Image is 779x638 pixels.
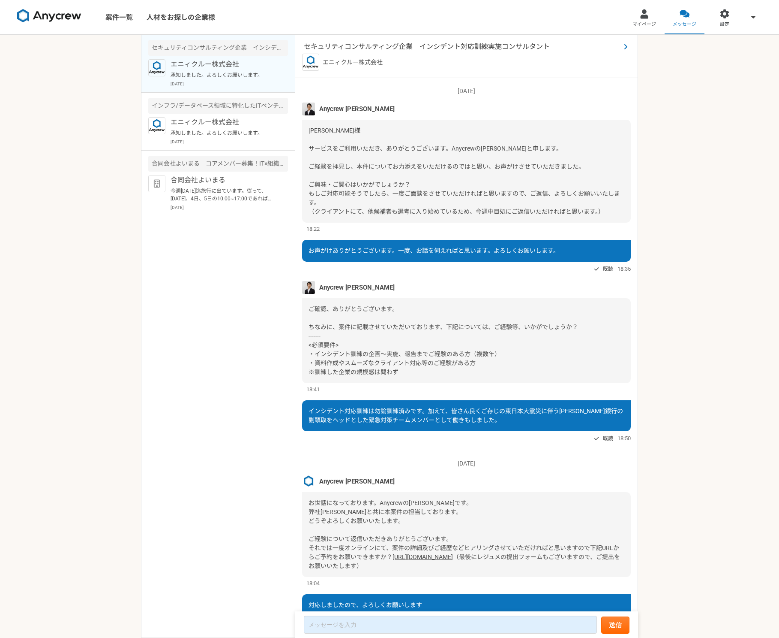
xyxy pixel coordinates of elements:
[302,281,315,294] img: MHYT8150_2.jpg
[148,117,165,134] img: logo_text_blue_01.png
[302,475,315,488] img: %E3%82%B9%E3%82%AF%E3%83%AA%E3%83%BC%E3%83%B3%E3%82%B7%E3%83%A7%E3%83%83%E3%83%88_2025-08-07_21.4...
[306,385,320,393] span: 18:41
[171,81,288,87] p: [DATE]
[148,98,288,114] div: インフラ/データベース領域に特化したITベンチャー PM/PMO
[171,129,276,137] p: 承知しました。よろしくお願いします。
[306,579,320,587] span: 18:04
[617,265,631,273] span: 18:35
[148,175,165,192] img: default_org_logo-42cde973f59100197ec2c8e796e4974ac8490bb5b08a0eb061ff975e4574aa76.png
[309,602,422,608] span: 対応しましたので、よろしくお願いします
[148,59,165,76] img: logo_text_blue_01.png
[171,139,288,145] p: [DATE]
[171,187,276,203] p: 今週[DATE]迄旅行に出ています。従って、[DATE]、4日、5日の10:00~17:00であれば、オンライン又は対面何でも大丈夫です。よろしくお願いします。
[171,117,276,127] p: エニィクルー株式会社
[603,264,613,274] span: 既読
[304,42,620,52] span: セキュリティコンサルティング企業 インシデント対応訓練実施コンサルタント
[309,127,620,215] span: [PERSON_NAME]様 サービスをご利用いただき、ありがとうございます。Anycrewの[PERSON_NAME]と申します。 ご経験を拝見し、本件についてお力添えをいただけるのではと思い...
[319,104,395,114] span: Anycrew [PERSON_NAME]
[148,40,288,56] div: セキュリティコンサルティング企業 インシデント対応訓練実施コンサルタント
[302,87,631,96] p: [DATE]
[171,204,288,211] p: [DATE]
[302,54,319,71] img: logo_text_blue_01.png
[309,305,578,375] span: ご確認、ありがとうございます。 ちなみに、案件に記載させていただいております、下記については、ご経験等、いかがでしょうか？ ------- <必須要件> ・インシデント訓練の企画～実施、報告まで...
[148,156,288,172] div: 合同会社よいまる コアメンバー募集！IT×組織改善×PMO
[302,459,631,468] p: [DATE]
[171,71,276,79] p: 承知しました。よろしくお願いします。
[720,21,729,28] span: 設定
[601,617,629,634] button: 送信
[603,433,613,444] span: 既読
[302,103,315,115] img: MHYT8150_2.jpg
[309,247,559,254] span: お声がけありがとうございます。一度、お話を伺えればと思います。よろしくお願いします。
[617,434,631,442] span: 18:50
[319,477,395,486] span: Anycrew [PERSON_NAME]
[309,553,620,569] span: （最後にレジュメの提出フォームもございますので、ご提出をお願いいたします）
[673,21,696,28] span: メッセージ
[392,553,453,560] a: [URL][DOMAIN_NAME]
[17,9,81,23] img: 8DqYSo04kwAAAAASUVORK5CYII=
[171,175,276,185] p: 合同会社よいまる
[632,21,656,28] span: マイページ
[309,408,623,423] span: インシデント対応訓練は勿論訓練済みです。加えて、皆さん良くご存じの東日本大震災に伴う[PERSON_NAME]銀行の副頭取をヘッドとした緊急対策チームメンバーとして働きもしました。
[323,58,383,67] p: エニィクルー株式会社
[319,283,395,292] span: Anycrew [PERSON_NAME]
[309,499,619,560] span: お世話になっております。Anycrewの[PERSON_NAME]です。 弊社[PERSON_NAME]と共に本案件の担当しております。 どうぞよろしくお願いいたします。 ご経験について返信いた...
[171,59,276,70] p: エニィクルー株式会社
[306,225,320,233] span: 18:22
